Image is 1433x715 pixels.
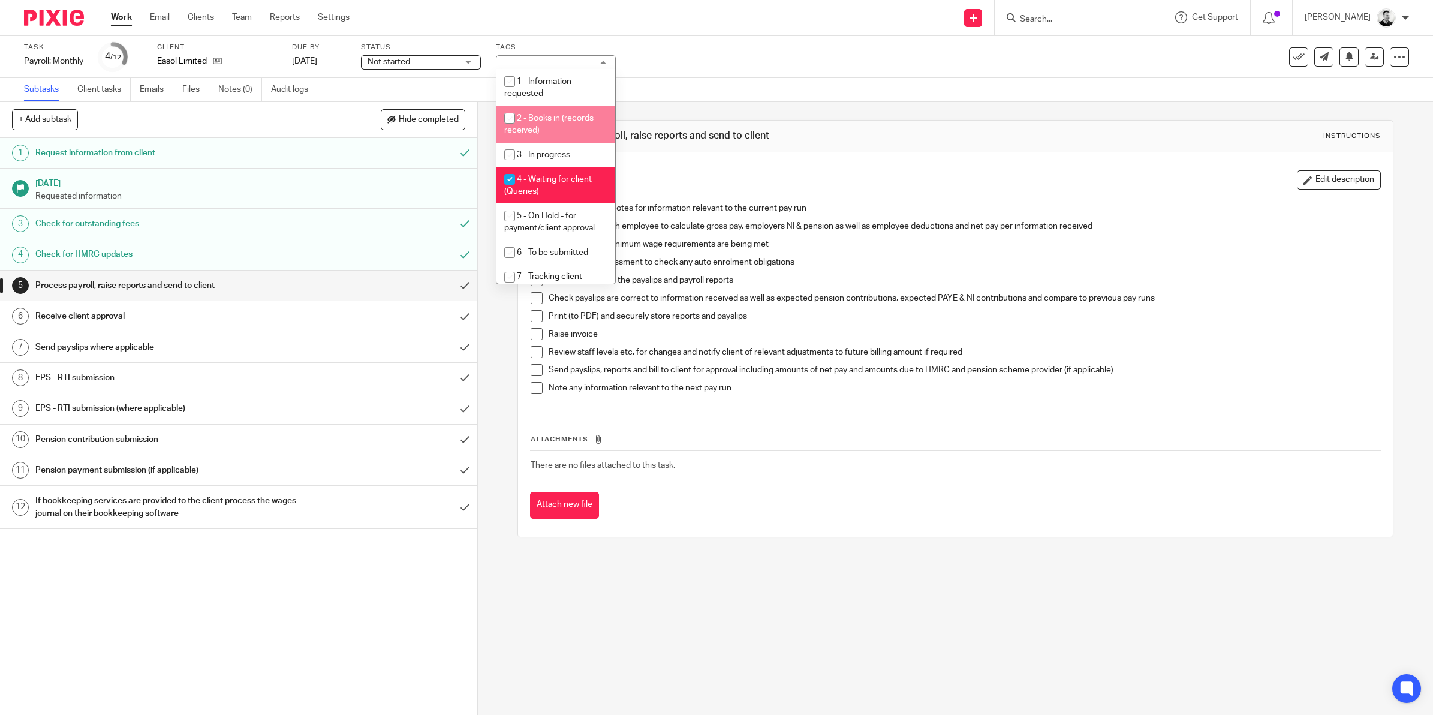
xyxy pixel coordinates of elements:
p: Enter data for each employee to calculate gross pay, employers NI & pension as well as employee d... [549,220,1380,232]
h1: Pension contribution submission [35,431,306,449]
small: /12 [110,54,121,61]
label: Due by [292,43,346,52]
div: 6 [12,308,29,325]
span: 1 - Information requested [504,77,571,98]
div: 12 [12,499,29,516]
a: Email [150,11,170,23]
p: Check national minimum wage requirements are being met [549,238,1380,250]
span: [DATE] [292,57,317,65]
span: Hide completed [399,115,459,125]
h1: Check for HMRC updates [35,245,306,263]
p: Generate/preview the payslips and payroll reports [549,274,1380,286]
a: Client tasks [77,78,131,101]
h1: FPS - RTI submission [35,369,306,387]
span: 5 - On Hold - for payment/client approval [504,212,595,233]
a: Emails [140,78,173,101]
button: Edit description [1297,170,1381,190]
h1: Process payroll, raise reports and send to client [35,277,306,295]
button: + Add subtask [12,109,78,130]
p: Run pension assessment to check any auto enrolment obligations [549,256,1380,268]
a: Team [232,11,252,23]
span: 3 - In progress [517,151,570,159]
label: Tags [496,43,616,52]
input: Search [1019,14,1127,25]
p: Review previous notes for information relevant to the current pay run [549,202,1380,214]
h1: EPS - RTI submission (where applicable) [35,399,306,417]
span: 2 - Books in (records received) [504,114,594,135]
h1: Receive client approval [35,307,306,325]
div: 5 [12,277,29,294]
div: 10 [12,431,29,448]
a: Settings [318,11,350,23]
div: 11 [12,462,29,479]
h1: [DATE] [35,175,465,190]
div: 4 [105,50,121,64]
div: 9 [12,400,29,417]
label: Client [157,43,277,52]
h1: Pension payment submission (if applicable) [35,461,306,479]
a: Work [111,11,132,23]
p: Send payslips, reports and bill to client for approval including amounts of net pay and amounts d... [549,364,1380,376]
a: Reports [270,11,300,23]
p: Requested information [35,190,465,202]
img: Dave_2025.jpg [1377,8,1396,28]
div: Instructions [1323,131,1381,141]
label: Status [361,43,481,52]
div: 1 [12,145,29,161]
a: Clients [188,11,214,23]
p: Raise invoice [549,328,1380,340]
a: Files [182,78,209,101]
span: There are no files attached to this task. [531,461,675,470]
h1: Process payroll, raise reports and send to client [556,130,981,142]
div: 4 [12,247,29,263]
a: Subtasks [24,78,68,101]
img: Pixie [24,10,84,26]
p: Note any information relevant to the next pay run [549,382,1380,394]
h1: Check for outstanding fees [35,215,306,233]
div: Payroll: Monthly [24,55,83,67]
p: Check payslips are correct to information received as well as expected pension contributions, exp... [549,292,1380,304]
span: 7 - Tracking client refund/adj to BKG req. [504,272,586,293]
h1: Request information from client [35,144,306,162]
span: 6 - To be submitted [517,248,588,257]
h1: If bookkeeping services are provided to the client process the wages journal on their bookkeeping... [35,492,306,522]
p: Review staff levels etc. for changes and notify client of relevant adjustments to future billing ... [549,346,1380,358]
span: Get Support [1192,13,1238,22]
p: Print (to PDF) and securely store reports and payslips [549,310,1380,322]
button: Attach new file [530,492,599,519]
button: Hide completed [381,109,465,130]
p: [PERSON_NAME] [1305,11,1371,23]
a: Audit logs [271,78,317,101]
label: Task [24,43,83,52]
a: Notes (0) [218,78,262,101]
div: 3 [12,215,29,232]
h1: Send payslips where applicable [35,338,306,356]
span: 4 - Waiting for client (Queries) [504,175,592,196]
div: 7 [12,339,29,356]
div: 8 [12,369,29,386]
span: Not started [368,58,410,66]
p: Easol Limited [157,55,207,67]
span: Attachments [531,436,588,443]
